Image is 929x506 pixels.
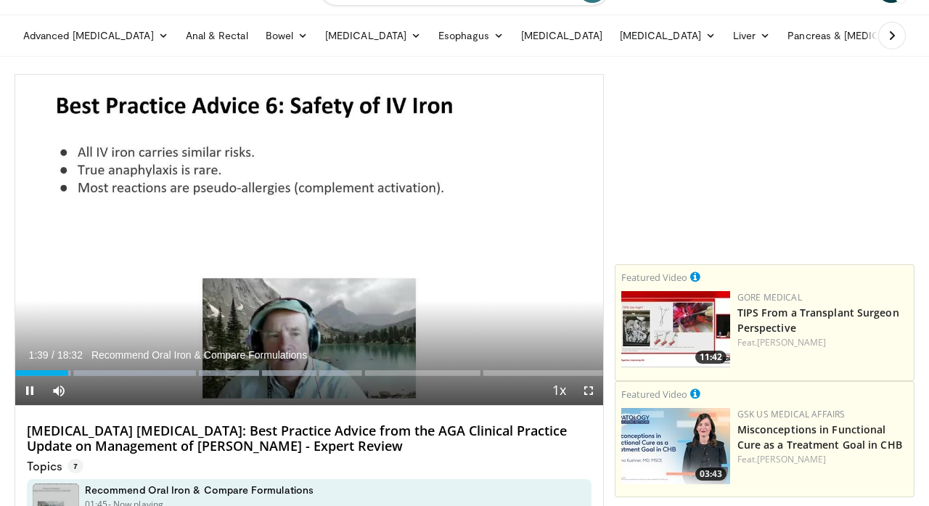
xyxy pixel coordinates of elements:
[545,376,574,405] button: Playback Rate
[512,21,611,50] a: [MEDICAL_DATA]
[737,408,846,420] a: GSK US Medical Affairs
[737,336,908,349] div: Feat.
[85,483,314,497] h4: Recommend Oral Iron & Compare Formulations
[621,291,730,367] a: 11:42
[316,21,430,50] a: [MEDICAL_DATA]
[57,349,83,361] span: 18:32
[655,74,873,256] iframe: Advertisement
[737,423,902,452] a: Misconceptions in Functional Cure as a Treatment Goal in CHB
[177,21,257,50] a: Anal & Rectal
[621,408,730,484] img: 946a363f-977e-482f-b70f-f1516cc744c3.jpg.150x105_q85_crop-smart_upscale.jpg
[621,291,730,367] img: 4003d3dc-4d84-4588-a4af-bb6b84f49ae6.150x105_q85_crop-smart_upscale.jpg
[28,349,48,361] span: 1:39
[27,459,83,473] p: Topics
[15,75,603,406] video-js: Video Player
[44,376,73,405] button: Mute
[757,453,826,465] a: [PERSON_NAME]
[611,21,724,50] a: [MEDICAL_DATA]
[737,306,899,335] a: TIPS From a Transplant Surgeon Perspective
[15,370,603,376] div: Progress Bar
[621,271,687,284] small: Featured Video
[67,459,83,473] span: 7
[724,21,779,50] a: Liver
[737,291,802,303] a: Gore Medical
[695,468,727,481] span: 03:43
[257,21,316,50] a: Bowel
[27,423,592,454] h4: [MEDICAL_DATA] [MEDICAL_DATA]: Best Practice Advice from the AGA Clinical Practice Update on Mana...
[737,453,908,466] div: Feat.
[52,349,54,361] span: /
[695,351,727,364] span: 11:42
[574,376,603,405] button: Fullscreen
[621,388,687,401] small: Featured Video
[15,21,177,50] a: Advanced [MEDICAL_DATA]
[621,408,730,484] a: 03:43
[430,21,512,50] a: Esophagus
[15,376,44,405] button: Pause
[91,348,307,362] span: Recommend Oral Iron & Compare Formulations
[757,336,826,348] a: [PERSON_NAME]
